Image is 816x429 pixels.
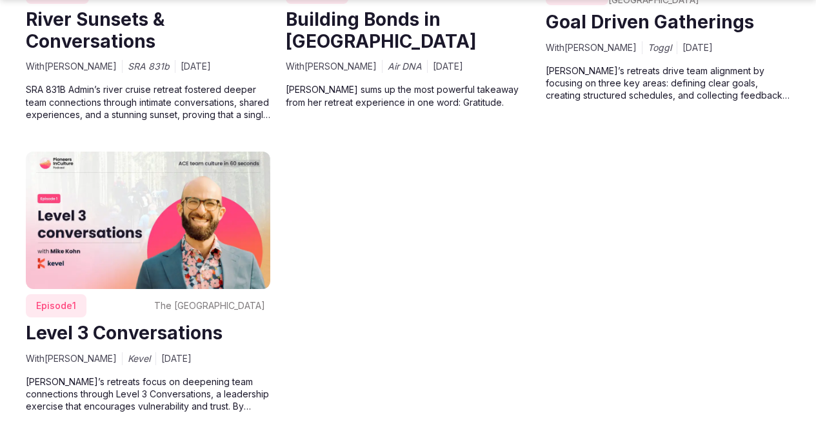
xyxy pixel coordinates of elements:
[286,8,477,52] a: Building Bonds in [GEOGRAPHIC_DATA]
[682,41,713,54] span: [DATE]
[128,352,150,365] span: Kevel
[546,65,790,102] p: [PERSON_NAME]’s retreats drive team alignment by focusing on three key areas: defining clear goal...
[286,60,377,73] span: With [PERSON_NAME]
[161,352,192,365] span: [DATE]
[286,83,530,108] p: [PERSON_NAME] sums up the most powerful takeaway from her retreat experience in one word: Gratitude.
[26,322,223,344] a: Level 3 Conversations
[128,60,170,73] span: SRA 831b
[26,83,270,121] p: SRA 831B Admin’s river cruise retreat fostered deeper team connections through intimate conversat...
[546,11,754,33] a: Goal Driven Gatherings
[433,60,463,73] span: [DATE]
[181,60,211,73] span: [DATE]
[388,60,422,73] span: Air DNA
[26,352,117,365] span: With [PERSON_NAME]
[546,41,637,54] span: With [PERSON_NAME]
[26,60,117,73] span: With [PERSON_NAME]
[26,152,270,289] img: Level 3 Conversations
[26,375,270,413] p: [PERSON_NAME]’s retreats focus on deepening team connections through Level 3 Conversations, a lea...
[26,294,86,317] span: Episode 1
[154,299,265,312] span: The [GEOGRAPHIC_DATA]
[648,41,672,54] span: Toggl
[26,8,164,52] a: River Sunsets & Conversations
